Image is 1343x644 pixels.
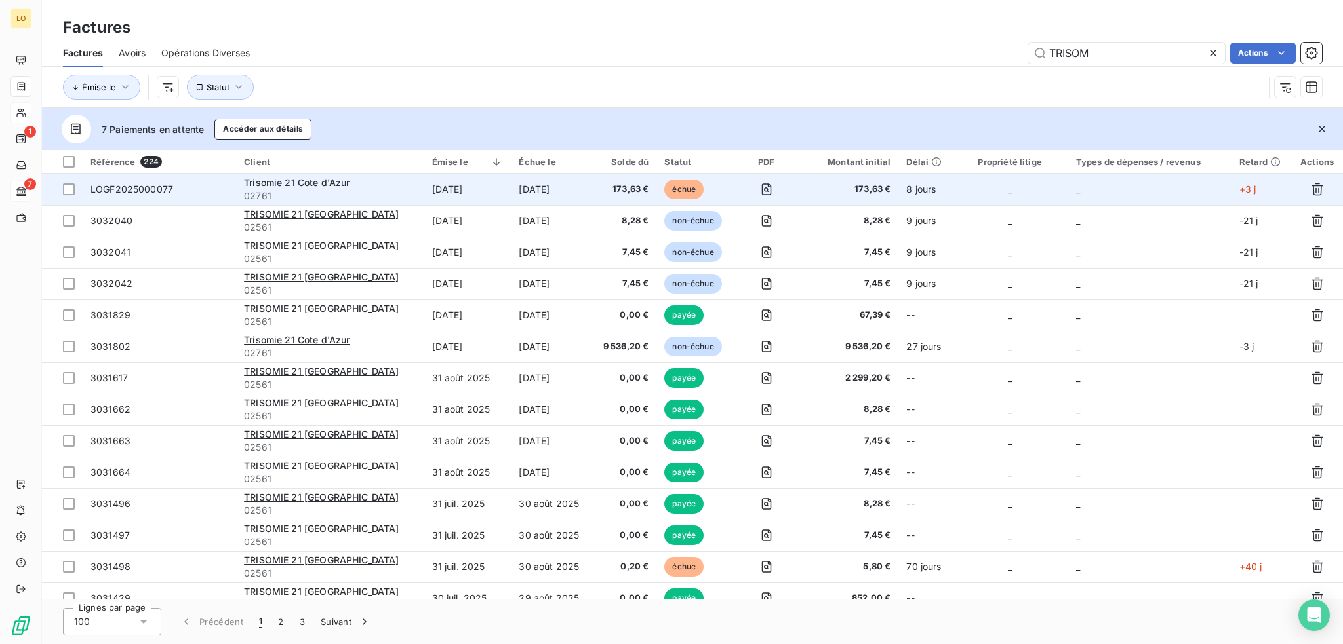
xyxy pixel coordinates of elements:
[244,598,416,611] span: 02760
[244,271,399,282] span: TRISOMIE 21 [GEOGRAPHIC_DATA]
[24,126,36,138] span: 1
[244,378,416,391] span: 02561
[244,284,416,297] span: 02561
[1008,372,1012,383] span: _
[10,8,31,29] div: LO
[511,551,592,582] td: 30 août 2025
[601,560,649,573] span: 0,20 €
[1076,183,1080,195] span: _
[601,434,649,447] span: 0,00 €
[664,557,704,577] span: échue
[244,554,399,565] span: TRISOMIE 21 [GEOGRAPHIC_DATA]
[808,309,891,322] span: 67,39 €
[601,183,649,196] span: 173,63 €
[1008,309,1012,320] span: _
[808,497,891,510] span: 8,28 €
[90,435,130,446] span: 3031663
[664,157,725,167] div: Statut
[960,157,1060,167] div: Propriété litige
[424,488,511,520] td: 31 juil. 2025
[601,309,649,322] span: 0,00 €
[664,211,721,231] span: non-échue
[270,608,291,635] button: 2
[63,16,130,39] h3: Factures
[1239,215,1258,226] span: -21 j
[424,520,511,551] td: 31 juil. 2025
[808,434,891,447] span: 7,45 €
[898,268,952,299] td: 9 jours
[808,246,891,259] span: 7,45 €
[292,608,313,635] button: 3
[244,523,399,534] span: TRISOMIE 21 [GEOGRAPHIC_DATA]
[1008,498,1012,509] span: _
[244,567,416,580] span: 02561
[601,157,649,167] div: Solde dû
[664,368,704,388] span: payée
[511,394,592,425] td: [DATE]
[511,268,592,299] td: [DATE]
[244,334,350,345] span: Trisomie 21 Cote d'Azur
[244,208,399,219] span: TRISOMIE 21 [GEOGRAPHIC_DATA]
[808,157,891,167] div: Montant initial
[244,586,399,597] span: TRISOMIE 21 [GEOGRAPHIC_DATA]
[24,178,36,190] span: 7
[244,472,416,485] span: 02561
[1076,592,1080,603] span: _
[1076,498,1080,509] span: _
[207,82,230,92] span: Statut
[898,174,952,205] td: 8 jours
[898,394,952,425] td: --
[601,403,649,416] span: 0,00 €
[1008,246,1012,257] span: _
[664,242,721,262] span: non-échue
[511,205,592,237] td: [DATE]
[90,215,132,226] span: 3032040
[424,331,511,362] td: [DATE]
[601,592,649,605] span: 0,00 €
[601,371,649,385] span: 0,00 €
[898,582,952,614] td: --
[90,466,130,478] span: 3031664
[140,156,161,168] span: 224
[1239,278,1258,289] span: -21 j
[1298,599,1330,631] div: Open Intercom Messenger
[664,180,704,199] span: échue
[601,277,649,290] span: 7,45 €
[90,592,130,603] span: 3031429
[808,592,891,605] span: 852,00 €
[808,403,891,416] span: 8,28 €
[1239,246,1258,257] span: -21 j
[424,362,511,394] td: 31 août 2025
[244,240,399,251] span: TRISOMIE 21 [GEOGRAPHIC_DATA]
[1008,561,1012,572] span: _
[808,371,891,385] span: 2 299,20 €
[187,75,254,100] button: Statut
[1239,341,1254,352] span: -3 j
[244,428,399,440] span: TRISOMIE 21 [GEOGRAPHIC_DATA]
[1076,215,1080,226] span: _
[424,394,511,425] td: 31 août 2025
[424,174,511,205] td: [DATE]
[1008,529,1012,540] span: _
[601,246,649,259] span: 7,45 €
[664,494,704,514] span: payée
[424,268,511,299] td: [DATE]
[664,305,704,325] span: payée
[1299,157,1335,167] div: Actions
[10,615,31,636] img: Logo LeanPay
[244,157,416,167] div: Client
[808,466,891,479] span: 7,45 €
[244,460,399,471] span: TRISOMIE 21 [GEOGRAPHIC_DATA]
[172,608,251,635] button: Précédent
[244,409,416,423] span: 02561
[1076,372,1080,383] span: _
[601,466,649,479] span: 0,00 €
[424,582,511,614] td: 30 juil. 2025
[424,551,511,582] td: 31 juil. 2025
[90,246,130,257] span: 3032041
[601,340,649,353] span: 9 536,20 €
[102,123,204,136] span: 7 Paiements en attente
[251,608,270,635] button: 1
[898,299,952,331] td: --
[90,404,130,415] span: 3031662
